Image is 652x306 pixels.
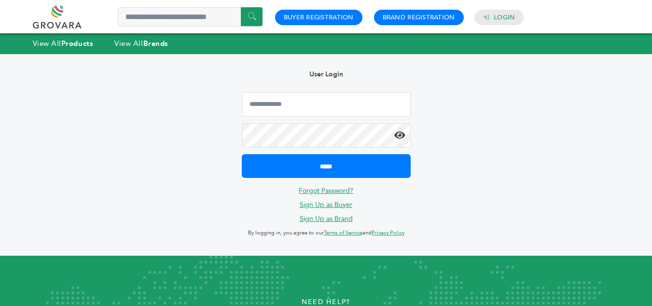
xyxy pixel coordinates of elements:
[300,200,352,209] a: Sign Up as Buyer
[284,13,354,22] a: Buyer Registration
[299,186,353,195] a: Forgot Password?
[383,13,455,22] a: Brand Registration
[324,229,362,236] a: Terms of Service
[372,229,404,236] a: Privacy Policy
[494,13,515,22] a: Login
[309,70,343,79] b: User Login
[118,7,263,27] input: Search a product or brand...
[61,39,93,48] strong: Products
[242,92,411,117] input: Email Address
[114,39,168,48] a: View AllBrands
[33,39,94,48] a: View AllProducts
[300,214,353,223] a: Sign Up as Brand
[143,39,168,48] strong: Brands
[242,227,411,239] p: By logging in, you agree to our and
[242,123,411,147] input: Password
